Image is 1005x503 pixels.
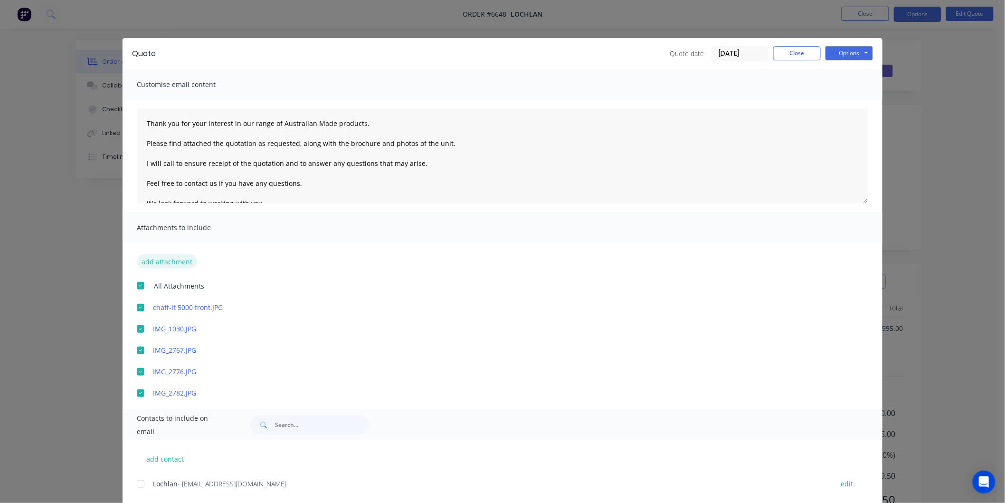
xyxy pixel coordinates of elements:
div: Quote [132,48,156,59]
a: IMG_1030.JPG [153,324,824,334]
span: - [EMAIL_ADDRESS][DOMAIN_NAME] [178,479,286,488]
a: IMG_2767.JPG [153,345,824,355]
a: chaff-it 5000 front.JPG [153,302,824,312]
span: Attachments to include [137,221,241,234]
span: All Attachments [154,281,204,291]
div: Open Intercom Messenger [973,471,996,493]
a: IMG_2782.JPG [153,388,824,398]
span: Customise email content [137,78,241,91]
span: Quote date [670,48,704,58]
button: add contact [137,452,194,466]
button: add attachment [137,254,197,269]
button: Close [773,46,821,60]
button: edit [835,477,859,490]
textarea: Thank you for your interest in our range of Australian Made products. Please find attached the qu... [137,108,868,203]
button: Options [825,46,873,60]
span: Lochlan [153,479,178,488]
input: Search... [275,416,369,435]
span: Contacts to include on email [137,412,227,438]
a: IMG_2776.JPG [153,367,824,377]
